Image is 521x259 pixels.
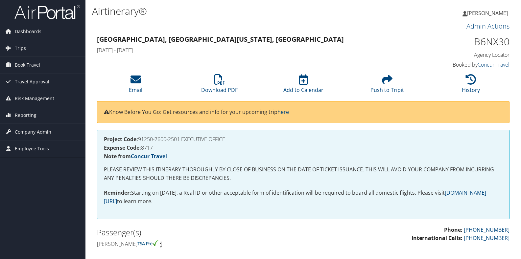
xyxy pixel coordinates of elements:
[104,153,167,160] strong: Note from
[478,61,509,68] a: Concur Travel
[137,240,159,246] img: tsa-precheck.png
[15,74,49,90] span: Travel Approval
[466,22,509,31] a: Admin Actions
[104,189,503,205] p: Starting on [DATE], a Real ID or other acceptable form of identification will be required to boar...
[104,145,503,150] h4: 8717
[104,189,486,205] a: [DOMAIN_NAME][URL]
[92,4,374,18] h1: Airtinerary®
[104,144,141,151] strong: Expense Code:
[14,4,80,20] img: airportal-logo.png
[15,23,41,40] span: Dashboards
[15,40,26,56] span: Trips
[15,90,54,107] span: Risk Management
[104,108,503,117] p: Know Before You Go: Get resources and info for your upcoming trip
[129,78,142,94] a: Email
[462,78,480,94] a: History
[131,153,167,160] a: Concur Travel
[97,35,344,44] strong: [GEOGRAPHIC_DATA], [GEOGRAPHIC_DATA] [US_STATE], [GEOGRAPHIC_DATA]
[283,78,323,94] a: Add to Calendar
[201,78,238,94] a: Download PDF
[414,35,509,49] h1: B6NX30
[464,234,509,242] a: [PHONE_NUMBER]
[370,78,404,94] a: Push to Tripit
[104,137,503,142] h4: 91250-7600-2501 EXECUTIVE OFFICE
[104,189,131,196] strong: Reminder:
[104,136,138,143] strong: Project Code:
[97,240,298,248] h4: [PERSON_NAME]
[15,107,36,123] span: Reporting
[97,47,404,54] h4: [DATE] - [DATE]
[412,234,462,242] strong: International Calls:
[464,226,509,233] a: [PHONE_NUMBER]
[467,10,508,17] span: [PERSON_NAME]
[15,140,49,157] span: Employee Tools
[414,51,509,58] h4: Agency Locator
[277,108,289,116] a: here
[104,165,503,182] p: PLEASE REVIEW THIS ITINERARY THOROUGHLY BY CLOSE OF BUSINESS ON THE DATE OF TICKET ISSUANCE. THIS...
[15,57,40,73] span: Book Travel
[97,227,298,238] h2: Passenger(s)
[444,226,462,233] strong: Phone:
[414,61,509,68] h4: Booked by
[462,3,514,23] a: [PERSON_NAME]
[15,124,51,140] span: Company Admin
